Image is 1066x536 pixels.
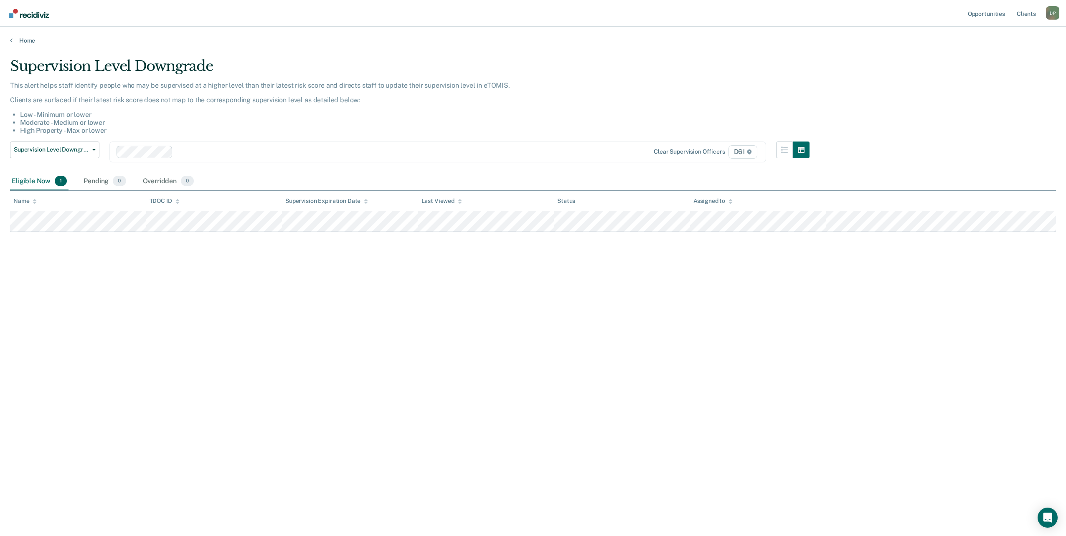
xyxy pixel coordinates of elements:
div: Status [557,197,575,205]
div: TDOC ID [150,197,180,205]
div: Eligible Now1 [10,172,69,191]
span: 1 [55,176,67,187]
p: Clients are surfaced if their latest risk score does not map to the corresponding supervision lev... [10,96,810,104]
div: D P [1046,6,1059,20]
div: Name [13,197,37,205]
button: Supervision Level Downgrade [10,142,99,158]
span: Supervision Level Downgrade [14,146,89,153]
li: High Property - Max or lower [20,126,810,134]
div: Overridden0 [141,172,196,191]
a: Home [10,37,1056,44]
li: Moderate - Medium or lower [20,119,810,126]
span: D61 [728,145,757,159]
span: 0 [181,176,194,187]
div: Open Intercom Messenger [1038,508,1058,528]
div: Clear supervision officers [654,148,725,155]
div: Last Viewed [421,197,462,205]
p: This alert helps staff identify people who may be supervised at a higher level than their latest ... [10,81,810,89]
div: Pending0 [82,172,127,191]
div: Supervision Level Downgrade [10,58,810,81]
img: Recidiviz [9,9,49,18]
div: Assigned to [693,197,733,205]
span: 0 [113,176,126,187]
div: Supervision Expiration Date [285,197,368,205]
button: Profile dropdown button [1046,6,1059,20]
li: Low - Minimum or lower [20,111,810,119]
